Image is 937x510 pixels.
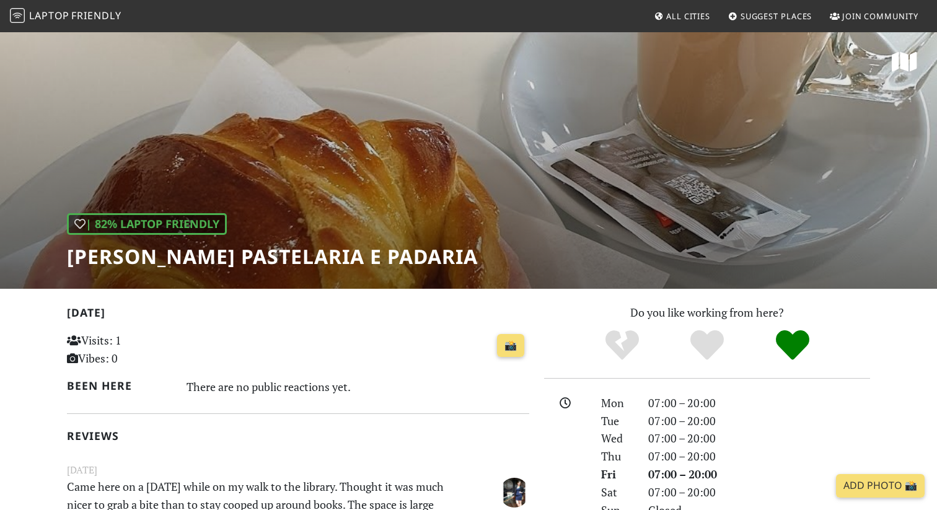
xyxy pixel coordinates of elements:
p: Visits: 1 Vibes: 0 [67,332,211,367]
div: Sat [594,483,641,501]
h2: Been here [67,379,172,392]
div: Fri [594,465,641,483]
span: Suggest Places [741,11,812,22]
span: Join Community [842,11,918,22]
img: 4247-nicole.jpg [499,478,529,508]
div: No [579,328,665,363]
a: LaptopFriendly LaptopFriendly [10,6,121,27]
div: 07:00 – 20:00 [641,429,878,447]
a: All Cities [649,5,715,27]
div: Thu [594,447,641,465]
h2: Reviews [67,429,529,442]
div: 07:00 – 20:00 [641,412,878,430]
a: Join Community [825,5,923,27]
h1: [PERSON_NAME] Pastelaria e Padaria [67,245,478,268]
div: Yes [664,328,750,363]
div: 07:00 – 20:00 [641,447,878,465]
span: Nicole Calello [499,484,529,499]
div: 07:00 – 20:00 [641,394,878,412]
a: 📸 [497,334,524,358]
div: 07:00 – 20:00 [641,483,878,501]
a: Add Photo 📸 [836,474,925,498]
span: Laptop [29,9,69,22]
p: Do you like working from here? [544,304,870,322]
span: Friendly [71,9,121,22]
div: 07:00 – 20:00 [641,465,878,483]
img: LaptopFriendly [10,8,25,23]
h2: [DATE] [67,306,529,324]
div: Wed [594,429,641,447]
div: There are no public reactions yet. [187,377,530,397]
span: All Cities [666,11,710,22]
small: [DATE] [59,462,537,478]
div: Mon [594,394,641,412]
div: | 82% Laptop Friendly [67,213,227,235]
div: Tue [594,412,641,430]
div: Definitely! [750,328,835,363]
a: Suggest Places [723,5,817,27]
